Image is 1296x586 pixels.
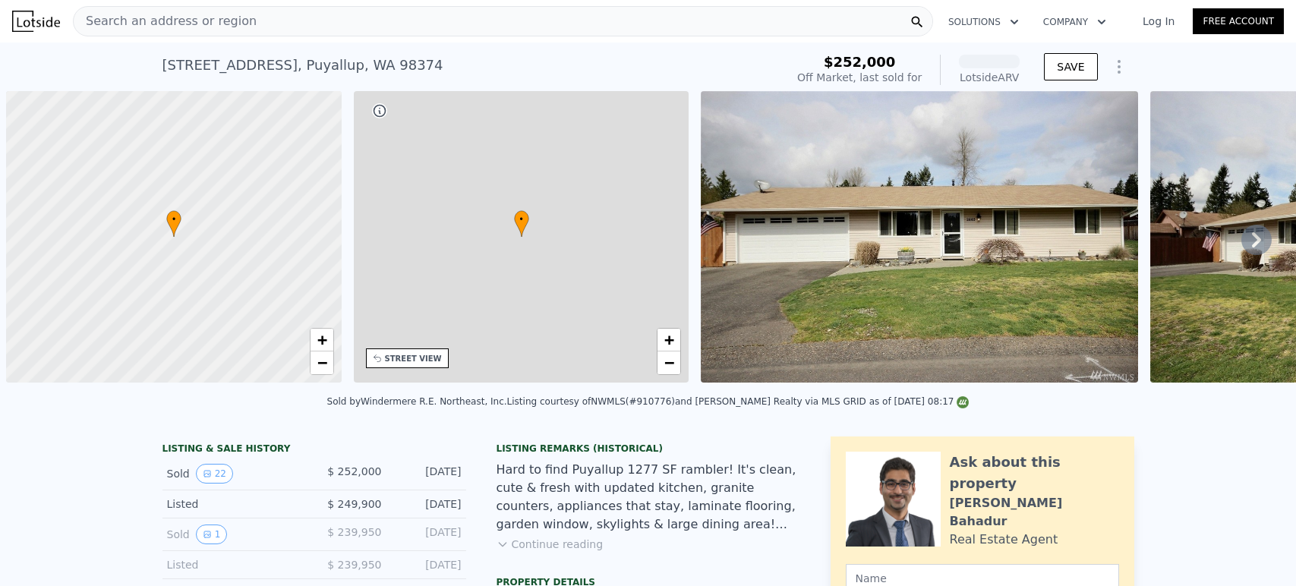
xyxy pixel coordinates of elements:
[664,353,674,372] span: −
[167,557,302,572] div: Listed
[162,443,466,458] div: LISTING & SALE HISTORY
[394,557,462,572] div: [DATE]
[196,525,228,544] button: View historical data
[950,531,1058,549] div: Real Estate Agent
[317,353,326,372] span: −
[657,351,680,374] a: Zoom out
[514,213,529,226] span: •
[664,330,674,349] span: +
[12,11,60,32] img: Lotside
[514,210,529,237] div: •
[507,396,970,407] div: Listing courtesy of NWMLS (#910776) and [PERSON_NAME] Realty via MLS GRID as of [DATE] 08:17
[1104,52,1134,82] button: Show Options
[950,494,1119,531] div: [PERSON_NAME] Bahadur
[327,559,381,571] span: $ 239,950
[497,443,800,455] div: Listing Remarks (Historical)
[824,54,896,70] span: $252,000
[167,464,302,484] div: Sold
[1124,14,1193,29] a: Log In
[1044,53,1097,80] button: SAVE
[167,525,302,544] div: Sold
[394,525,462,544] div: [DATE]
[394,496,462,512] div: [DATE]
[385,353,442,364] div: STREET VIEW
[317,330,326,349] span: +
[74,12,257,30] span: Search an address or region
[957,396,969,408] img: NWMLS Logo
[657,329,680,351] a: Zoom in
[327,526,381,538] span: $ 239,950
[167,496,302,512] div: Listed
[797,70,922,85] div: Off Market, last sold for
[1031,8,1118,36] button: Company
[936,8,1031,36] button: Solutions
[327,465,381,477] span: $ 252,000
[311,351,333,374] a: Zoom out
[327,396,507,407] div: Sold by Windermere R.E. Northeast, Inc .
[1193,8,1284,34] a: Free Account
[166,213,181,226] span: •
[327,498,381,510] span: $ 249,900
[701,91,1138,383] img: Sale: 125565882 Parcel: 100695068
[497,461,800,534] div: Hard to find Puyallup 1277 SF rambler! It's clean, cute & fresh with updated kitchen, granite cou...
[166,210,181,237] div: •
[950,452,1119,494] div: Ask about this property
[162,55,443,76] div: [STREET_ADDRESS] , Puyallup , WA 98374
[959,70,1020,85] div: Lotside ARV
[497,537,604,552] button: Continue reading
[311,329,333,351] a: Zoom in
[196,464,233,484] button: View historical data
[394,464,462,484] div: [DATE]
